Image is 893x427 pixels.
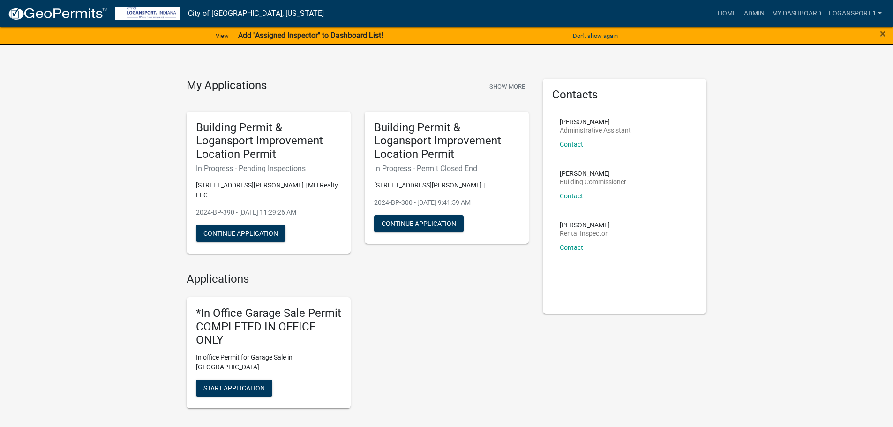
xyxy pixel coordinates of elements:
strong: Add "Assigned Inspector" to Dashboard List! [238,31,383,40]
a: Contact [560,244,583,251]
h4: Applications [187,272,529,286]
a: Contact [560,141,583,148]
a: City of [GEOGRAPHIC_DATA], [US_STATE] [188,6,324,22]
p: Building Commissioner [560,179,626,185]
h5: Building Permit & Logansport Improvement Location Permit [196,121,341,161]
button: Show More [486,79,529,94]
span: Start Application [203,384,265,392]
h4: My Applications [187,79,267,93]
button: Don't show again [569,28,622,44]
a: View [212,28,233,44]
button: Close [880,28,886,39]
p: [PERSON_NAME] [560,222,610,228]
p: [STREET_ADDRESS][PERSON_NAME] | [374,180,519,190]
button: Continue Application [196,225,285,242]
p: 2024-BP-390 - [DATE] 11:29:26 AM [196,208,341,217]
a: Contact [560,192,583,200]
h5: *In Office Garage Sale Permit COMPLETED IN OFFICE ONLY [196,307,341,347]
h6: In Progress - Permit Closed End [374,164,519,173]
img: City of Logansport, Indiana [115,7,180,20]
span: × [880,27,886,40]
p: Rental Inspector [560,230,610,237]
button: Start Application [196,380,272,397]
h6: In Progress - Pending Inspections [196,164,341,173]
a: Home [714,5,740,22]
a: My Dashboard [768,5,825,22]
a: Admin [740,5,768,22]
h5: Building Permit & Logansport Improvement Location Permit [374,121,519,161]
p: Administrative Assistant [560,127,631,134]
a: Logansport 1 [825,5,885,22]
h5: Contacts [552,88,698,102]
p: 2024-BP-300 - [DATE] 9:41:59 AM [374,198,519,208]
p: [PERSON_NAME] [560,119,631,125]
button: Continue Application [374,215,464,232]
p: [STREET_ADDRESS][PERSON_NAME] | MH Realty, LLC | [196,180,341,200]
p: In office Permit for Garage Sale in [GEOGRAPHIC_DATA] [196,352,341,372]
p: [PERSON_NAME] [560,170,626,177]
